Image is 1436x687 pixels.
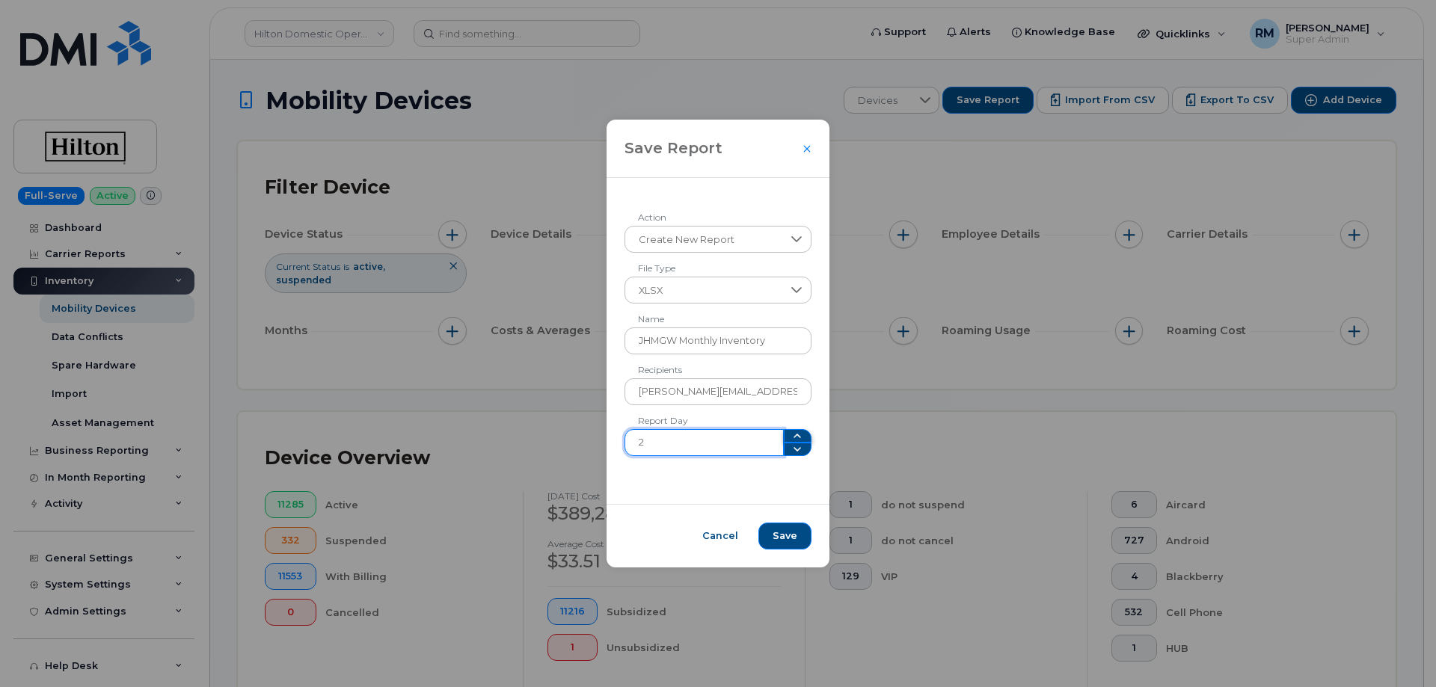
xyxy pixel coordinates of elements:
button: Close [803,144,811,153]
button: Save [758,523,811,549]
span: Create New Report [625,227,783,253]
span: XLSX [625,277,783,304]
iframe: Messenger Launcher [1371,622,1425,676]
input: Example: a@example.com, b@example.com [625,378,812,405]
input: Report Day [625,429,784,456]
span: Cancel [702,529,738,543]
input: Name [625,327,812,354]
span: Save [773,529,797,543]
button: Cancel [688,523,752,549]
span: Save Report [625,138,722,159]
